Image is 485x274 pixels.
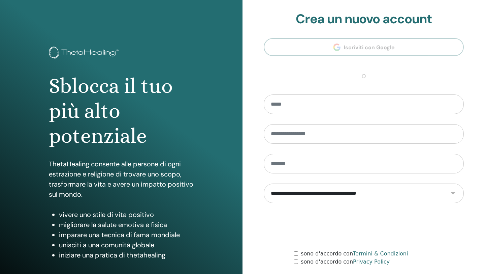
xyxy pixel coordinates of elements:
[59,240,194,250] li: unisciti a una comunità globale
[353,250,408,257] a: Termini & Condizioni
[59,230,194,240] li: imparare una tecnica di fama mondiale
[313,213,415,240] iframe: reCAPTCHA
[59,250,194,260] li: iniziare una pratica di thetahealing
[49,159,194,199] p: ThetaHealing consente alle persone di ogni estrazione e religione di trovare uno scopo, trasforma...
[59,220,194,230] li: migliorare la salute emotiva e fisica
[264,11,464,27] h2: Crea un nuovo account
[358,72,369,80] span: o
[301,258,390,266] label: sono d'accordo con
[353,258,390,265] a: Privacy Policy
[301,250,408,258] label: sono d'accordo con
[49,74,194,149] h1: Sblocca il tuo più alto potenziale
[59,210,194,220] li: vivere uno stile di vita positivo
